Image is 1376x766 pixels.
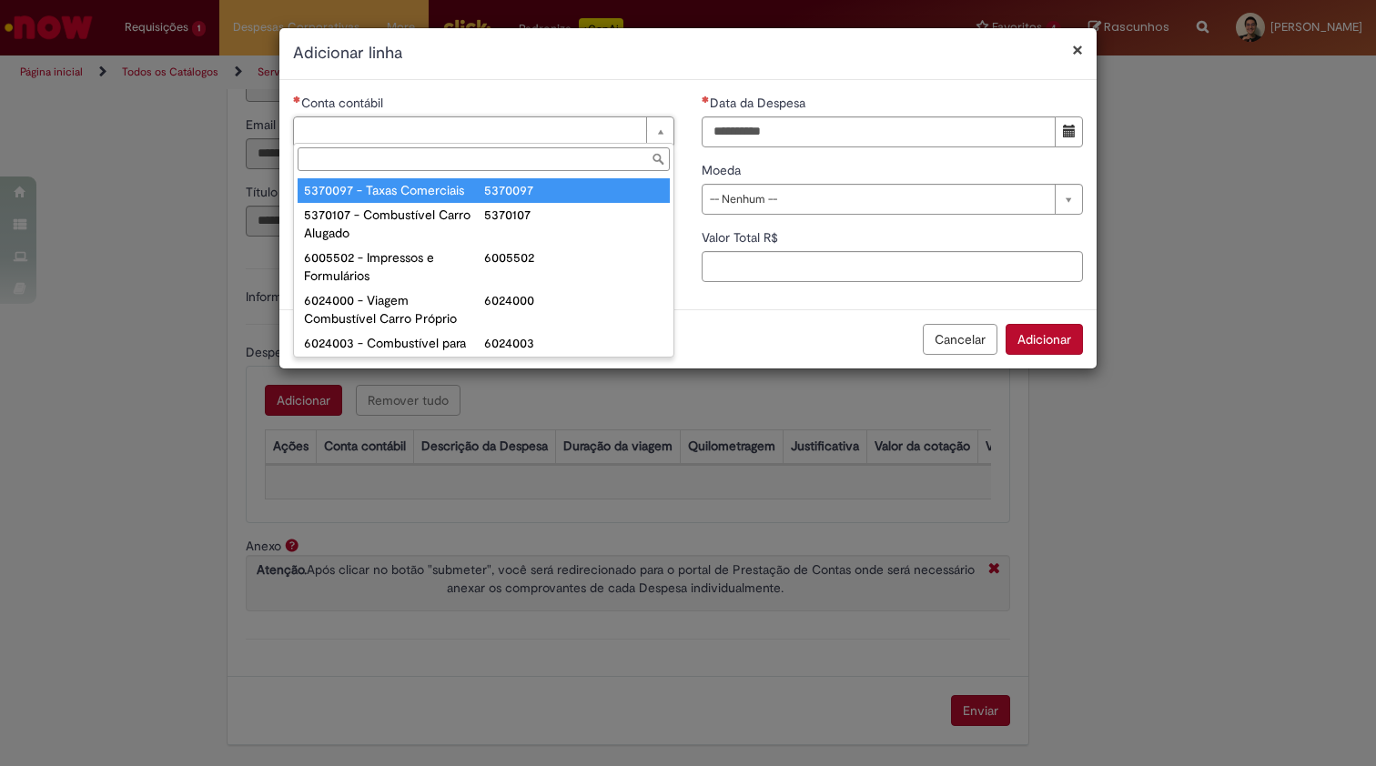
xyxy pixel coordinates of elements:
div: 6024003 - Combustível para Geradores [304,334,484,370]
div: 5370097 [484,181,664,199]
div: 6024000 - Viagem Combustível Carro Próprio [304,291,484,328]
div: 6024003 [484,334,664,352]
div: 5370097 - Taxas Comerciais [304,181,484,199]
div: 5370107 [484,206,664,224]
div: 6024000 [484,291,664,309]
ul: Conta contábil [294,175,673,357]
div: 5370107 - Combustível Carro Alugado [304,206,484,242]
div: 6005502 - Impressos e Formulários [304,248,484,285]
div: 6005502 [484,248,664,267]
